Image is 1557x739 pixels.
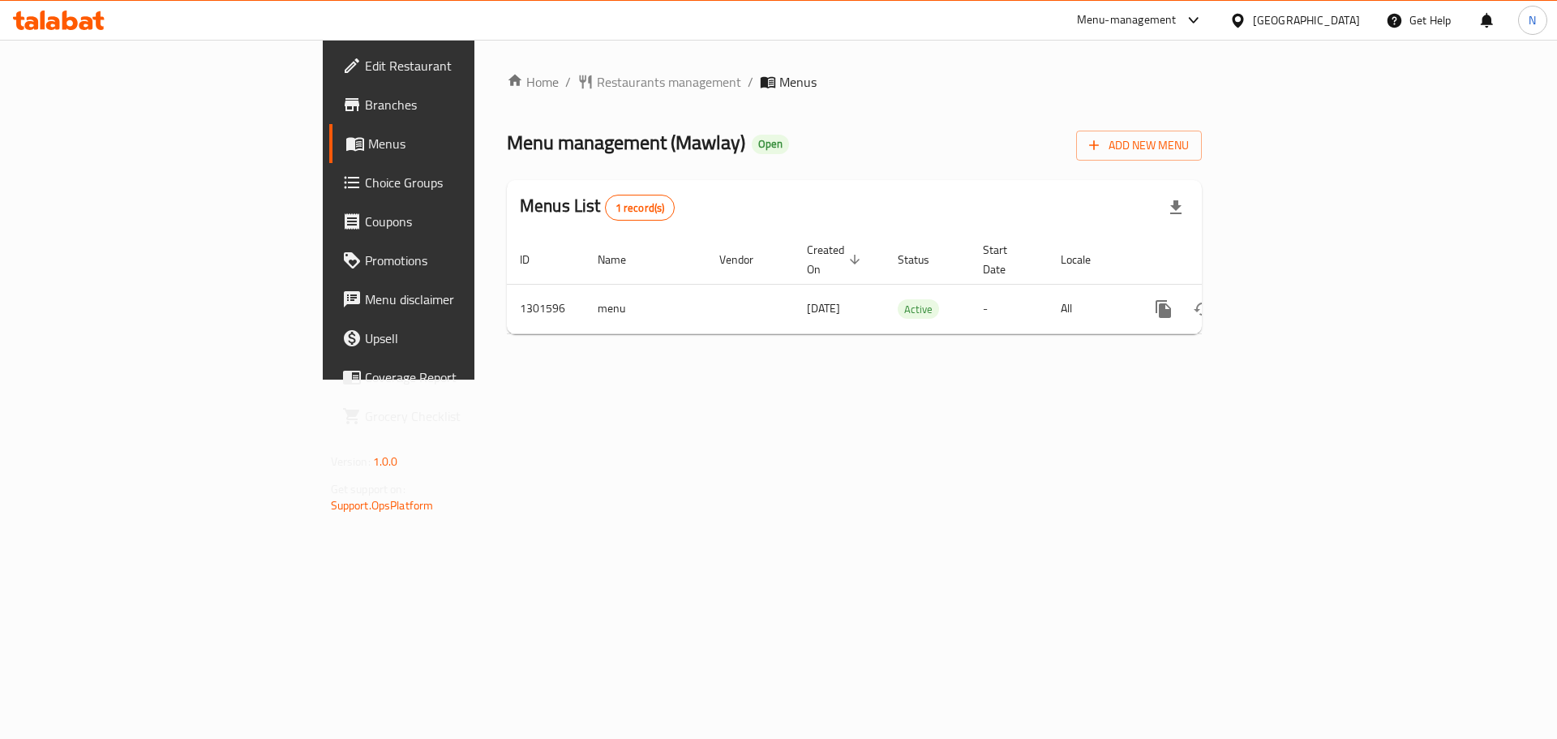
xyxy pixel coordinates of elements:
[898,250,950,269] span: Status
[577,72,741,92] a: Restaurants management
[329,46,583,85] a: Edit Restaurant
[748,72,753,92] li: /
[507,124,745,161] span: Menu management ( Mawlay )
[331,451,371,472] span: Version:
[365,367,570,387] span: Coverage Report
[365,329,570,348] span: Upsell
[1077,11,1177,30] div: Menu-management
[605,195,676,221] div: Total records count
[898,299,939,319] div: Active
[365,251,570,270] span: Promotions
[1144,290,1183,329] button: more
[329,202,583,241] a: Coupons
[520,194,675,221] h2: Menus List
[1076,131,1202,161] button: Add New Menu
[507,235,1313,334] table: enhanced table
[365,173,570,192] span: Choice Groups
[1089,135,1189,156] span: Add New Menu
[1048,284,1131,333] td: All
[1131,235,1313,285] th: Actions
[365,95,570,114] span: Branches
[898,300,939,319] span: Active
[1156,188,1195,227] div: Export file
[598,250,647,269] span: Name
[329,124,583,163] a: Menus
[331,479,405,500] span: Get support on:
[970,284,1048,333] td: -
[329,319,583,358] a: Upsell
[807,240,865,279] span: Created On
[368,134,570,153] span: Menus
[329,241,583,280] a: Promotions
[1061,250,1112,269] span: Locale
[329,358,583,397] a: Coverage Report
[365,212,570,231] span: Coupons
[507,72,1202,92] nav: breadcrumb
[365,290,570,309] span: Menu disclaimer
[329,163,583,202] a: Choice Groups
[585,284,706,333] td: menu
[329,397,583,436] a: Grocery Checklist
[752,137,789,151] span: Open
[329,85,583,124] a: Branches
[1529,11,1536,29] span: N
[1183,290,1222,329] button: Change Status
[983,240,1028,279] span: Start Date
[719,250,774,269] span: Vendor
[373,451,398,472] span: 1.0.0
[597,72,741,92] span: Restaurants management
[779,72,817,92] span: Menus
[807,298,840,319] span: [DATE]
[365,56,570,75] span: Edit Restaurant
[520,250,551,269] span: ID
[329,280,583,319] a: Menu disclaimer
[606,200,675,216] span: 1 record(s)
[331,495,434,516] a: Support.OpsPlatform
[365,406,570,426] span: Grocery Checklist
[752,135,789,154] div: Open
[1253,11,1360,29] div: [GEOGRAPHIC_DATA]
